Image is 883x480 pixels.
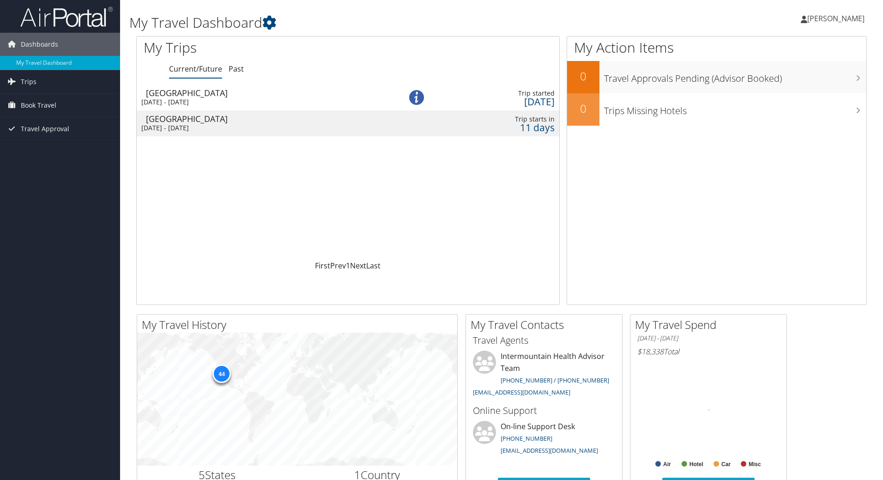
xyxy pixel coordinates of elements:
h2: 0 [567,101,599,116]
h3: Travel Approvals Pending (Advisor Booked) [604,67,866,85]
h6: [DATE] - [DATE] [637,334,780,343]
text: Car [721,461,731,468]
h2: My Travel Contacts [471,317,622,333]
a: [PERSON_NAME] [801,5,874,32]
div: [GEOGRAPHIC_DATA] [146,89,385,97]
a: Current/Future [169,64,222,74]
h6: Total [637,346,780,357]
img: alert-flat-solid-info.png [409,90,424,105]
a: [EMAIL_ADDRESS][DOMAIN_NAME] [501,446,598,455]
span: $18,338 [637,346,664,357]
a: [PHONE_NUMBER] / [PHONE_NUMBER] [501,376,609,384]
h1: My Travel Dashboard [129,13,626,32]
span: Dashboards [21,33,58,56]
div: [DATE] - [DATE] [141,124,380,132]
img: airportal-logo.png [20,6,113,28]
span: Trips [21,70,36,93]
h3: Travel Agents [473,334,615,347]
div: Trip starts in [447,115,554,123]
text: Misc [749,461,761,468]
div: [GEOGRAPHIC_DATA] [146,115,385,123]
a: Past [229,64,244,74]
span: [PERSON_NAME] [807,13,865,24]
div: [DATE] [447,97,554,106]
span: Book Travel [21,94,56,117]
a: Last [366,261,381,271]
a: [PHONE_NUMBER] [501,434,552,443]
div: 11 days [447,123,554,132]
h2: My Travel History [142,317,457,333]
text: Hotel [689,461,703,468]
h2: My Travel Spend [635,317,786,333]
div: [DATE] - [DATE] [141,98,380,106]
a: 0Trips Missing Hotels [567,93,866,126]
a: 0Travel Approvals Pending (Advisor Booked) [567,61,866,93]
a: First [315,261,330,271]
text: Air [663,461,671,468]
a: 1 [346,261,350,271]
h2: 0 [567,68,599,84]
a: [EMAIL_ADDRESS][DOMAIN_NAME] [473,388,570,396]
li: Intermountain Health Advisor Team [468,351,620,400]
h3: Online Support [473,404,615,417]
a: Next [350,261,366,271]
h1: My Action Items [567,38,866,57]
span: Travel Approval [21,117,69,140]
h3: Trips Missing Hotels [604,100,866,117]
a: Prev [330,261,346,271]
li: On-line Support Desk [468,421,620,459]
h1: My Trips [144,38,376,57]
div: 44 [212,365,231,383]
div: Trip started [447,89,554,97]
